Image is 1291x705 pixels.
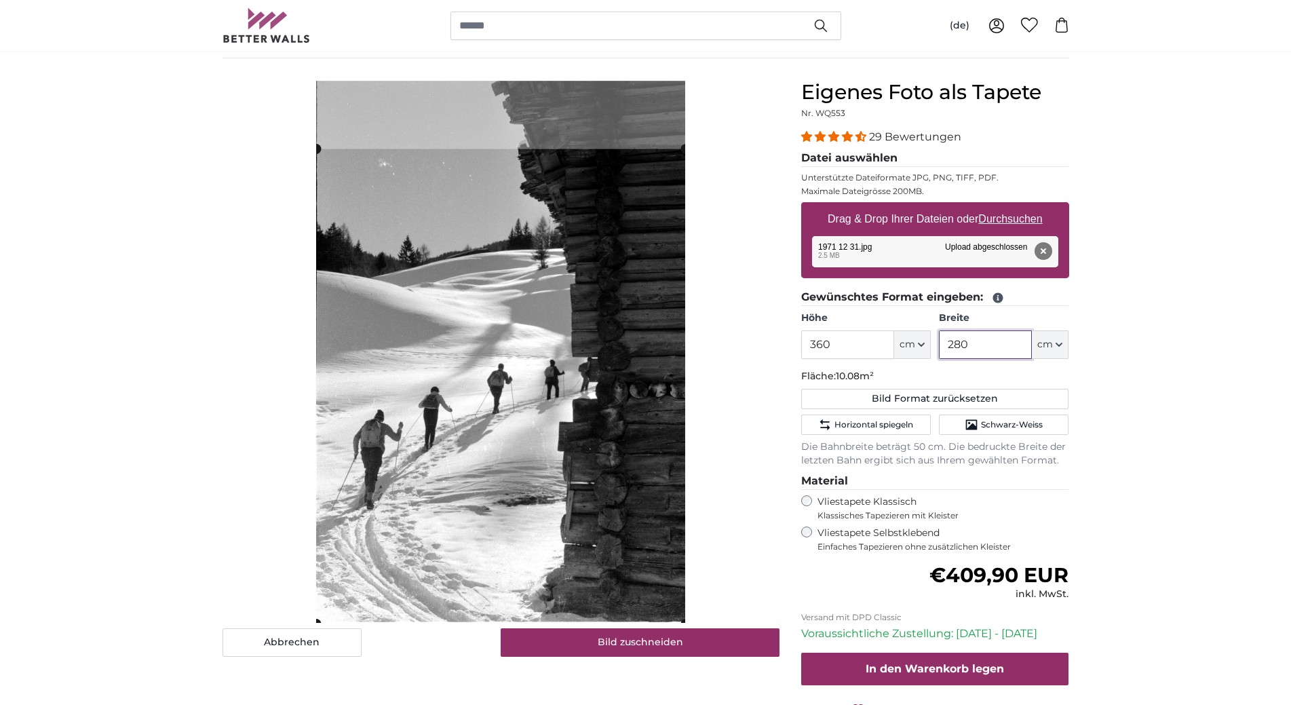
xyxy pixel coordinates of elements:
[894,330,931,359] button: cm
[929,563,1068,588] span: €409,90 EUR
[801,415,931,435] button: Horizontal spiegeln
[801,626,1069,642] p: Voraussichtliche Zustellung: [DATE] - [DATE]
[836,370,874,382] span: 10.08m²
[817,527,1069,552] label: Vliestapete Selbstklebend
[801,389,1069,409] button: Bild Format zurücksetzen
[939,311,1068,325] label: Breite
[801,612,1069,623] p: Versand mit DPD Classic
[834,419,913,430] span: Horizontal spiegeln
[801,108,845,118] span: Nr. WQ553
[817,510,1058,521] span: Klassisches Tapezieren mit Kleister
[801,440,1069,468] p: Die Bahnbreite beträgt 50 cm. Die bedruckte Breite der letzten Bahn ergibt sich aus Ihrem gewählt...
[929,588,1068,601] div: inkl. MwSt.
[801,473,1069,490] legend: Material
[939,14,980,38] button: (de)
[817,495,1058,521] label: Vliestapete Klassisch
[223,628,362,657] button: Abbrechen
[866,662,1004,675] span: In den Warenkorb legen
[817,541,1069,552] span: Einfaches Tapezieren ohne zusätzlichen Kleister
[801,311,931,325] label: Höhe
[801,172,1069,183] p: Unterstützte Dateiformate JPG, PNG, TIFF, PDF.
[801,186,1069,197] p: Maximale Dateigrösse 200MB.
[978,213,1042,225] u: Durchsuchen
[822,206,1048,233] label: Drag & Drop Ihrer Dateien oder
[801,289,1069,306] legend: Gewünschtes Format eingeben:
[223,8,311,43] img: Betterwalls
[801,653,1069,685] button: In den Warenkorb legen
[981,419,1043,430] span: Schwarz-Weiss
[501,628,779,657] button: Bild zuschneiden
[1037,338,1053,351] span: cm
[939,415,1068,435] button: Schwarz-Weiss
[869,130,961,143] span: 29 Bewertungen
[801,130,869,143] span: 4.34 stars
[900,338,915,351] span: cm
[801,370,1069,383] p: Fläche:
[801,150,1069,167] legend: Datei auswählen
[801,80,1069,104] h1: Eigenes Foto als Tapete
[1032,330,1068,359] button: cm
